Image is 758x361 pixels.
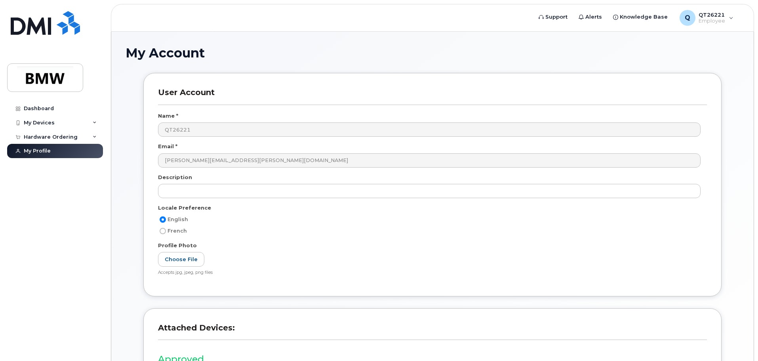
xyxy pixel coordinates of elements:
label: Name * [158,112,178,120]
input: French [160,228,166,234]
div: Accepts jpg, jpeg, png files [158,270,701,276]
h3: Attached Devices: [158,323,707,340]
label: Description [158,174,192,181]
h3: User Account [158,88,707,105]
span: English [168,216,188,222]
label: Profile Photo [158,242,197,249]
label: Choose File [158,252,204,267]
input: English [160,216,166,223]
label: Email * [158,143,177,150]
span: French [168,228,187,234]
label: Locale Preference [158,204,211,212]
h1: My Account [126,46,739,60]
